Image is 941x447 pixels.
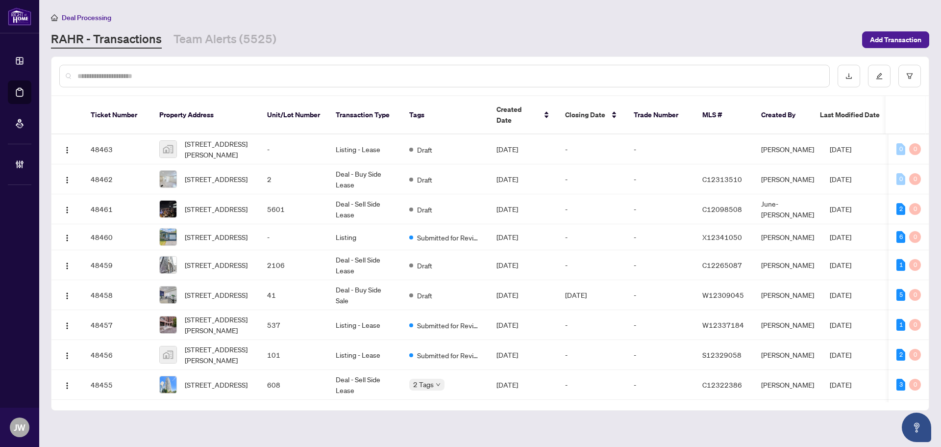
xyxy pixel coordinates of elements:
span: download [845,73,852,79]
span: JW [14,421,25,434]
span: [DATE] [496,145,518,154]
span: 2 Tags [413,379,434,390]
th: Unit/Lot Number [259,96,328,134]
img: thumbnail-img [160,346,176,363]
span: X12341050 [702,233,742,241]
td: Deal - Sell Side Lease [328,370,401,400]
td: 48455 [83,370,151,400]
span: filter [906,73,913,79]
td: 48456 [83,340,151,370]
div: 6 [896,231,905,243]
button: Logo [59,317,75,333]
td: Deal - Buy Side Lease [328,164,401,194]
span: [DATE] [830,175,851,184]
td: - [626,280,694,310]
span: [STREET_ADDRESS][PERSON_NAME] [185,314,251,336]
td: - [259,134,328,164]
button: Logo [59,287,75,303]
span: home [51,14,58,21]
img: Logo [63,146,71,154]
span: [DATE] [830,233,851,241]
img: Logo [63,352,71,360]
span: Draft [417,290,432,301]
div: 0 [909,231,921,243]
span: [PERSON_NAME] [761,350,814,359]
span: [DATE] [830,205,851,213]
div: 0 [909,259,921,271]
div: 0 [909,173,921,185]
span: [DATE] [830,320,851,329]
span: [STREET_ADDRESS][PERSON_NAME] [185,138,251,160]
div: 0 [909,143,921,155]
th: MLS # [694,96,753,134]
img: Logo [63,262,71,270]
span: W12309045 [702,290,744,299]
img: Logo [63,176,71,184]
span: C12098508 [702,205,742,213]
td: - [557,164,626,194]
td: - [259,224,328,250]
td: Listing - Lease [328,340,401,370]
span: [DATE] [496,320,518,329]
td: 48461 [83,194,151,224]
span: [DATE] [830,261,851,269]
span: [STREET_ADDRESS][PERSON_NAME] [185,344,251,366]
td: - [557,340,626,370]
img: thumbnail-img [160,201,176,217]
span: [DATE] [496,233,518,241]
td: Listing [328,224,401,250]
span: [PERSON_NAME] [761,233,814,241]
button: Logo [59,257,75,273]
span: C12313510 [702,175,742,184]
img: Logo [63,382,71,390]
span: [STREET_ADDRESS] [185,204,248,214]
span: [DATE] [496,205,518,213]
img: thumbnail-img [160,141,176,158]
span: Created Date [496,104,538,126]
img: thumbnail-img [160,316,176,333]
img: Logo [63,292,71,300]
button: filter [898,65,921,87]
td: - [557,194,626,224]
img: logo [8,7,31,26]
span: S12329058 [702,350,742,359]
button: Add Transaction [862,31,929,48]
span: C12265087 [702,261,742,269]
div: 5 [896,289,905,301]
img: thumbnail-img [160,171,176,187]
th: Last Modified Date [812,96,900,134]
span: down [436,382,441,387]
td: - [557,224,626,250]
td: 537 [259,310,328,340]
td: - [626,224,694,250]
img: thumbnail-img [160,376,176,393]
span: [STREET_ADDRESS] [185,174,248,184]
span: Draft [417,144,432,155]
td: 2106 [259,250,328,280]
th: Tags [401,96,489,134]
td: Listing - Lease [328,134,401,164]
span: [DATE] [496,380,518,389]
th: Created By [753,96,812,134]
td: - [626,164,694,194]
th: Trade Number [626,96,694,134]
td: - [626,194,694,224]
img: Logo [63,234,71,242]
a: Team Alerts (5525) [173,31,276,49]
div: 0 [909,203,921,215]
th: Property Address [151,96,259,134]
span: [STREET_ADDRESS] [185,289,248,300]
td: [DATE] [557,280,626,310]
span: Deal Processing [62,13,111,22]
a: RAHR - Transactions [51,31,162,49]
button: Logo [59,229,75,245]
span: [STREET_ADDRESS] [185,260,248,270]
span: Submitted for Review [417,320,481,331]
span: [PERSON_NAME] [761,290,814,299]
span: [DATE] [830,290,851,299]
td: - [626,340,694,370]
td: - [557,370,626,400]
span: edit [876,73,883,79]
td: - [626,370,694,400]
button: Logo [59,377,75,393]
